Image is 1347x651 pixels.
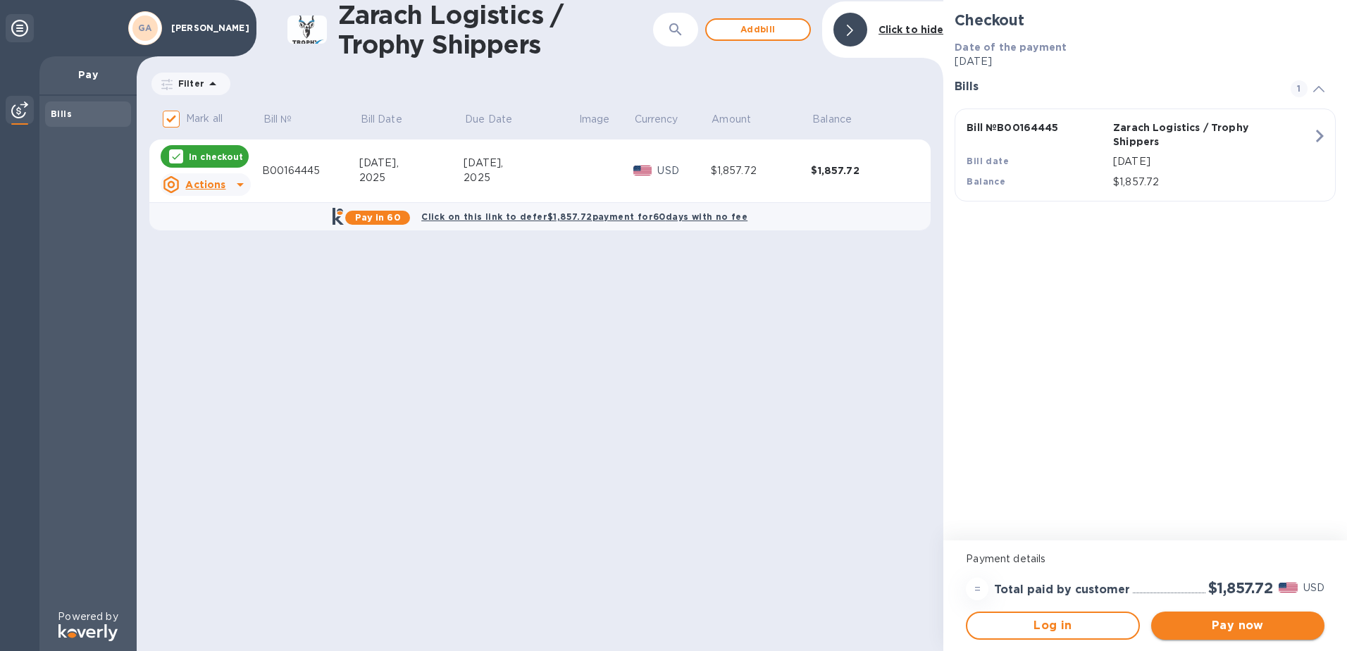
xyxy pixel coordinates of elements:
[712,112,769,127] span: Amount
[633,166,652,175] img: USD
[635,112,678,127] p: Currency
[1151,612,1324,640] button: Pay now
[263,112,292,127] p: Bill №
[718,21,798,38] span: Add bill
[361,112,402,127] p: Bill Date
[966,578,988,600] div: =
[1208,579,1273,597] h2: $1,857.72
[966,612,1139,640] button: Log in
[464,170,578,185] div: 2025
[657,163,710,178] p: USD
[711,163,812,178] div: $1,857.72
[173,77,204,89] p: Filter
[879,24,944,35] b: Click to hide
[811,163,912,178] div: $1,857.72
[185,179,225,190] u: Actions
[189,151,243,163] p: In checkout
[579,112,610,127] p: Image
[812,112,852,127] p: Balance
[359,156,464,170] div: [DATE],
[171,23,242,33] p: [PERSON_NAME]
[186,111,223,126] p: Mark all
[966,552,1324,566] p: Payment details
[51,68,125,82] p: Pay
[421,211,747,222] b: Click on this link to defer $1,857.72 payment for 60 days with no fee
[465,112,530,127] span: Due Date
[955,11,1336,29] h2: Checkout
[955,42,1067,53] b: Date of the payment
[1291,80,1308,97] span: 1
[1113,175,1312,190] p: $1,857.72
[955,80,1274,94] h3: Bills
[1113,120,1254,149] p: Zarach Logistics / Trophy Shippers
[464,156,578,170] div: [DATE],
[967,120,1107,135] p: Bill № B00164445
[138,23,152,33] b: GA
[979,617,1126,634] span: Log in
[955,108,1336,201] button: Bill №B00164445Zarach Logistics / Trophy ShippersBill date[DATE]Balance$1,857.72
[58,609,118,624] p: Powered by
[967,176,1005,187] b: Balance
[712,112,751,127] p: Amount
[1303,581,1324,595] p: USD
[465,112,512,127] p: Due Date
[1113,154,1312,169] p: [DATE]
[705,18,811,41] button: Addbill
[994,583,1130,597] h3: Total paid by customer
[955,54,1336,69] p: [DATE]
[812,112,870,127] span: Balance
[1162,617,1313,634] span: Pay now
[263,112,311,127] span: Bill №
[355,212,401,223] b: Pay in 60
[58,624,118,641] img: Logo
[1279,583,1298,593] img: USD
[361,112,421,127] span: Bill Date
[967,156,1009,166] b: Bill date
[359,170,464,185] div: 2025
[51,108,72,119] b: Bills
[262,163,359,178] div: B00164445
